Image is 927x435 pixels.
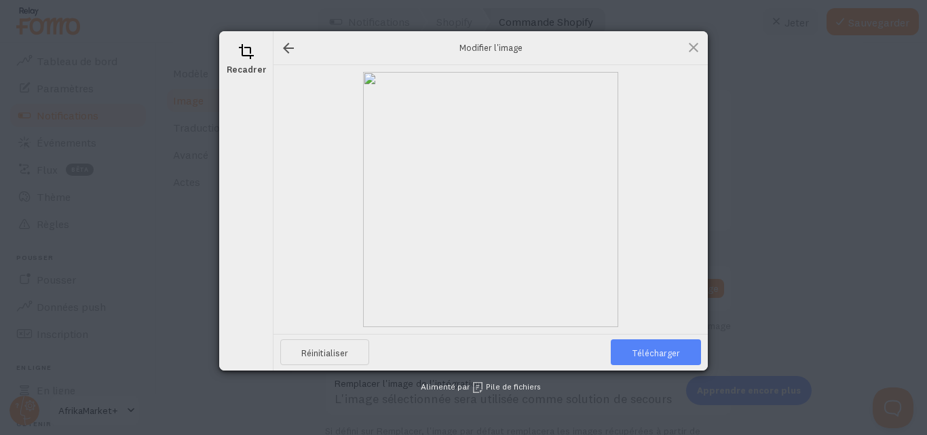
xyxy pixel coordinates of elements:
div: Retour [280,40,297,56]
font: Pile de fichiers [486,381,541,392]
font: Réinitialiser [301,347,348,358]
font: Alimenté par [421,381,470,392]
span: Upload [611,339,701,365]
font: Modifier l'image [459,42,523,53]
font: Télécharger [632,347,680,358]
font: recadrer [227,64,267,75]
div: Recadrer [223,35,270,82]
